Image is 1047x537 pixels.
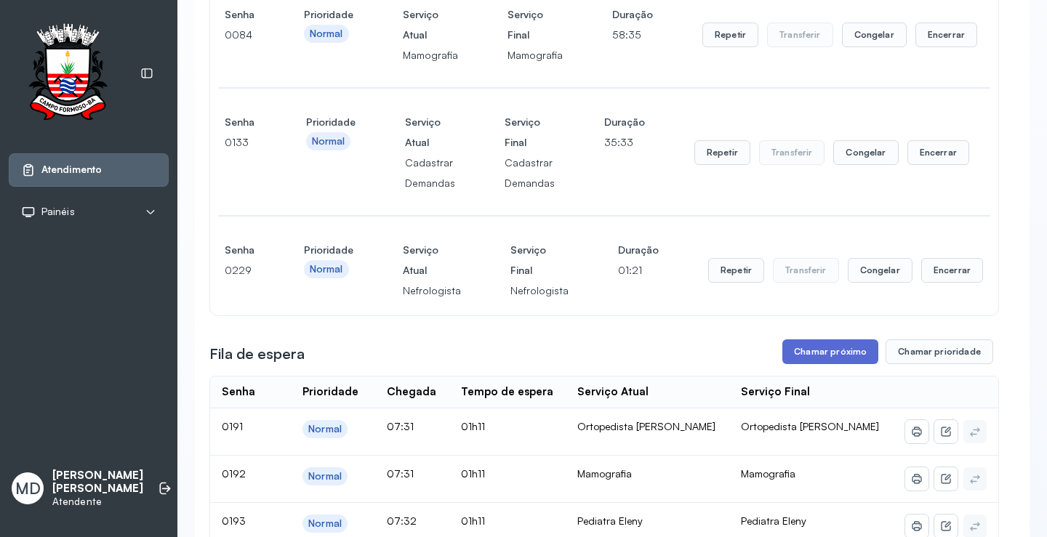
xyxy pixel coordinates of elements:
button: Chamar próximo [782,339,878,364]
span: 07:31 [387,467,414,480]
span: 0191 [222,420,243,432]
span: 01h11 [461,420,485,432]
span: 01h11 [461,514,485,527]
div: Normal [312,135,345,148]
p: Nefrologista [403,280,461,301]
button: Repetir [694,140,750,165]
span: 07:32 [387,514,417,527]
span: Atendimento [41,163,102,176]
button: Congelar [842,23,907,47]
h4: Duração [612,4,653,25]
button: Encerrar [921,258,983,283]
div: Prioridade [302,385,358,399]
button: Congelar [833,140,898,165]
span: 01h11 [461,467,485,480]
h4: Serviço Atual [405,112,455,153]
h4: Senha [225,240,254,260]
h3: Fila de espera [209,344,305,364]
button: Repetir [702,23,758,47]
h4: Serviço Final [505,112,555,153]
div: Normal [310,263,343,275]
div: Serviço Atual [577,385,649,399]
h4: Senha [225,112,257,132]
p: 01:21 [618,260,659,280]
span: 0193 [222,514,246,527]
p: Mamografia [508,45,563,65]
h4: Prioridade [304,240,353,260]
button: Chamar prioridade [886,339,993,364]
p: 0133 [225,132,257,153]
a: Atendimento [21,163,156,177]
button: Transferir [759,140,825,165]
p: Nefrologista [510,280,569,301]
div: Chegada [387,385,436,399]
span: Ortopedista [PERSON_NAME] [741,420,879,432]
div: Mamografia [577,467,717,480]
h4: Duração [604,112,645,132]
p: Cadastrar Demandas [505,153,555,193]
div: Normal [310,28,343,40]
img: Logotipo do estabelecimento [15,23,120,124]
div: Ortopedista [PERSON_NAME] [577,420,717,433]
span: 0192 [222,467,246,480]
span: 07:31 [387,420,414,432]
h4: Duração [618,240,659,260]
div: Tempo de espera [461,385,553,399]
h4: Serviço Atual [403,4,458,45]
p: 35:33 [604,132,645,153]
button: Transferir [773,258,839,283]
button: Encerrar [907,140,969,165]
button: Encerrar [915,23,977,47]
p: [PERSON_NAME] [PERSON_NAME] [52,469,143,496]
p: 58:35 [612,25,653,45]
p: 0229 [225,260,254,280]
h4: Prioridade [306,112,356,132]
p: 0084 [225,25,254,45]
h4: Serviço Final [510,240,569,280]
p: Cadastrar Demandas [405,153,455,193]
div: Normal [308,517,342,530]
button: Congelar [848,258,912,283]
p: Mamografia [403,45,458,65]
h4: Serviço Atual [403,240,461,280]
div: Normal [308,470,342,483]
h4: Senha [225,4,254,25]
div: Serviço Final [741,385,810,399]
h4: Prioridade [304,4,353,25]
div: Senha [222,385,255,399]
button: Repetir [708,258,764,283]
p: Atendente [52,496,143,508]
span: Mamografia [741,467,795,480]
button: Transferir [767,23,833,47]
span: Painéis [41,206,75,218]
div: Pediatra Eleny [577,514,717,528]
span: Pediatra Eleny [741,514,806,527]
h4: Serviço Final [508,4,563,45]
div: Normal [308,423,342,435]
